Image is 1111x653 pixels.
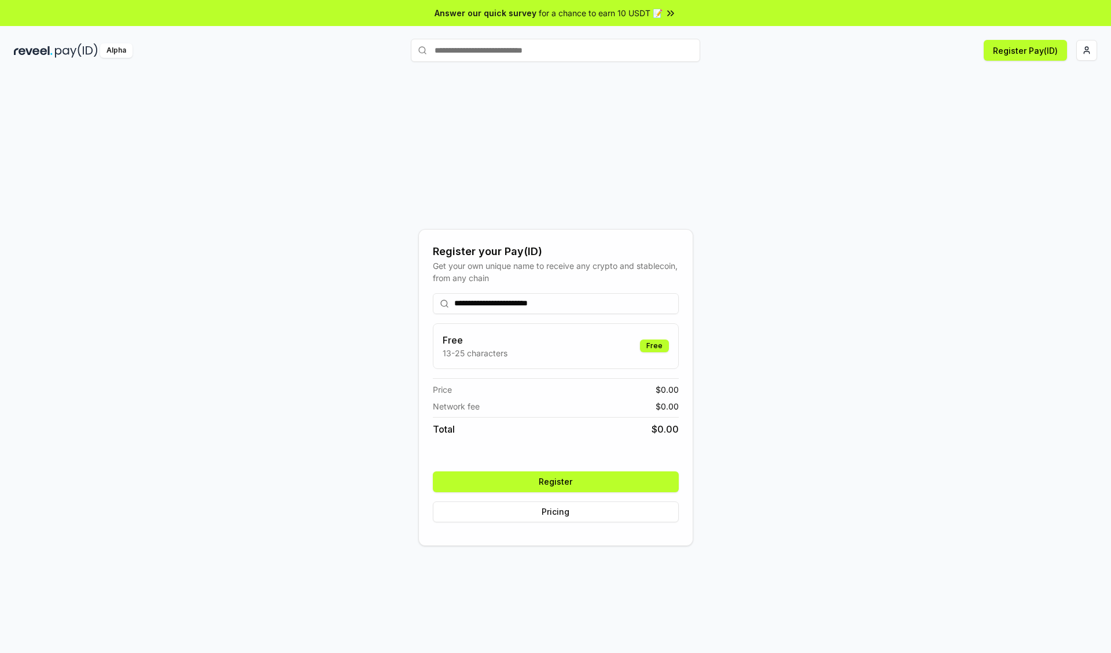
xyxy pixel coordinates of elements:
[640,340,669,352] div: Free
[984,40,1067,61] button: Register Pay(ID)
[539,7,663,19] span: for a chance to earn 10 USDT 📝
[55,43,98,58] img: pay_id
[433,471,679,492] button: Register
[435,7,536,19] span: Answer our quick survey
[433,501,679,522] button: Pricing
[433,260,679,284] div: Get your own unique name to receive any crypto and stablecoin, from any chain
[433,422,455,436] span: Total
[652,422,679,436] span: $ 0.00
[433,244,679,260] div: Register your Pay(ID)
[433,383,452,396] span: Price
[100,43,133,58] div: Alpha
[443,347,507,359] p: 13-25 characters
[443,333,507,347] h3: Free
[656,383,679,396] span: $ 0.00
[656,400,679,412] span: $ 0.00
[433,400,480,412] span: Network fee
[14,43,53,58] img: reveel_dark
